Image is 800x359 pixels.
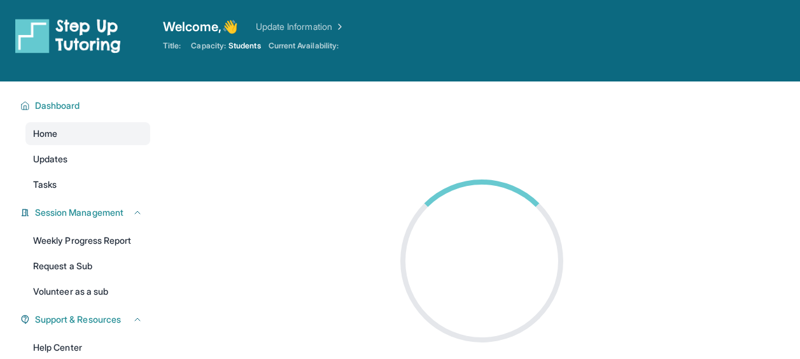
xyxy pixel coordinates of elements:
[30,313,143,326] button: Support & Resources
[191,41,226,51] span: Capacity:
[30,206,143,219] button: Session Management
[25,336,150,359] a: Help Center
[332,20,345,33] img: Chevron Right
[25,255,150,278] a: Request a Sub
[256,20,345,33] a: Update Information
[25,173,150,196] a: Tasks
[25,122,150,145] a: Home
[35,313,121,326] span: Support & Resources
[33,153,68,165] span: Updates
[35,206,123,219] span: Session Management
[33,127,57,140] span: Home
[15,18,121,53] img: logo
[163,18,238,36] span: Welcome, 👋
[25,229,150,252] a: Weekly Progress Report
[35,99,80,112] span: Dashboard
[33,178,57,191] span: Tasks
[25,280,150,303] a: Volunteer as a sub
[163,41,181,51] span: Title:
[269,41,339,51] span: Current Availability:
[228,41,261,51] span: Students
[30,99,143,112] button: Dashboard
[25,148,150,171] a: Updates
